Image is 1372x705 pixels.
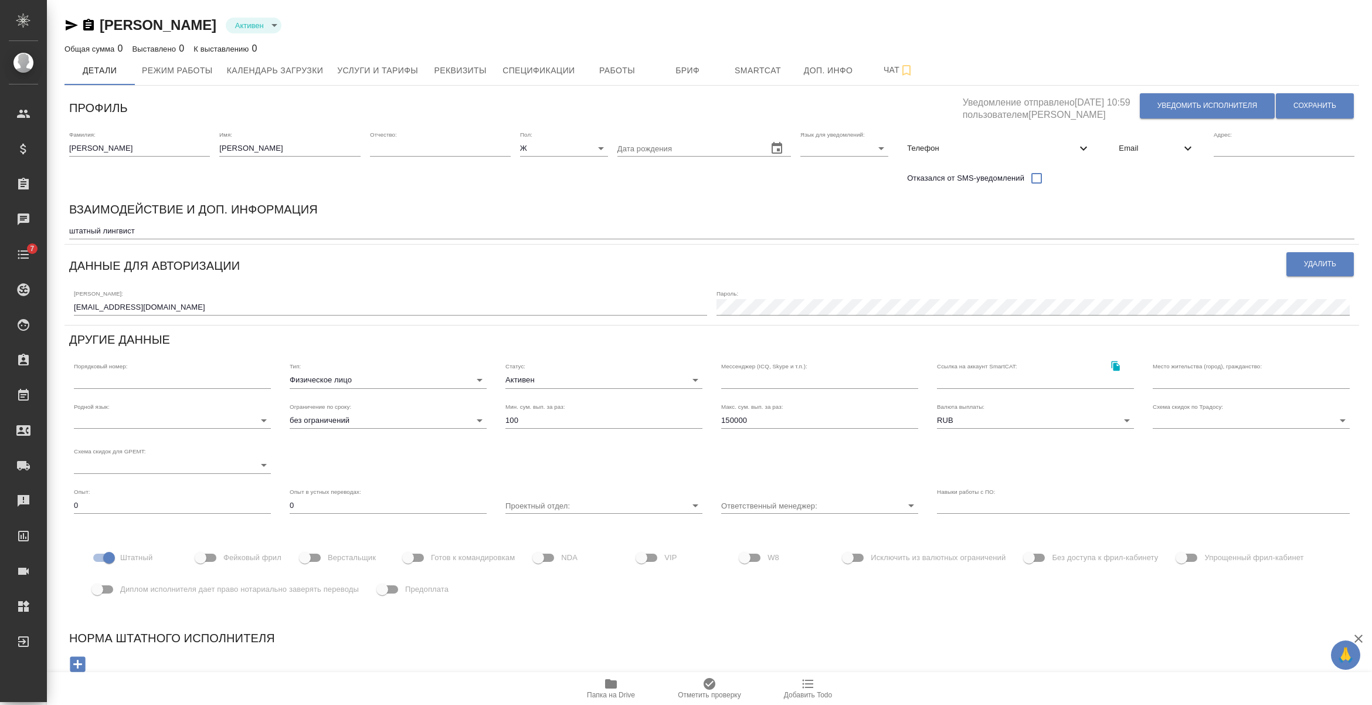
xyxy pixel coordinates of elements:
[660,63,716,78] span: Бриф
[227,63,324,78] span: Календарь загрузки
[1304,259,1336,269] span: Удалить
[69,256,240,275] h6: Данные для авторизации
[800,131,865,137] label: Язык для уведомлений:
[937,404,984,409] label: Валюта выплаты:
[589,63,646,78] span: Работы
[1286,252,1354,276] button: Удалить
[431,552,515,564] span: Готов к командировкам
[903,497,919,514] button: Open
[505,364,525,370] label: Статус:
[1109,135,1204,161] div: Email
[100,17,216,33] a: [PERSON_NAME]
[72,63,128,78] span: Детали
[678,691,741,699] span: Отметить проверку
[74,364,127,370] label: Порядковый номер:
[69,131,96,137] label: Фамилия:
[871,63,927,77] span: Чат
[370,131,397,137] label: Отчество:
[142,63,213,78] span: Режим работы
[337,63,418,78] span: Услуги и тарифы
[1293,101,1336,111] span: Сохранить
[64,18,79,32] button: Скопировать ссылку для ЯМессенджера
[1052,552,1158,564] span: Без доступа к фрил-кабинету
[219,131,232,137] label: Имя:
[1153,404,1223,409] label: Схема скидок по Традосу:
[505,404,565,409] label: Мин. сум. вып. за раз:
[502,63,575,78] span: Спецификации
[432,63,488,78] span: Реквизиты
[81,18,96,32] button: Скопировать ссылку
[69,629,1354,648] h6: Норма штатного исполнителя
[1331,640,1360,670] button: 🙏
[290,404,351,409] label: Ограничение по сроку:
[871,552,1006,564] span: Исключить из валютных ограничений
[520,131,532,137] label: Пол:
[193,42,257,56] div: 0
[721,364,807,370] label: Мессенджер (ICQ, Skype и т.п.):
[405,584,449,595] span: Предоплата
[963,90,1139,121] h5: Уведомление отправлено [DATE] 10:59 пользователем [PERSON_NAME]
[899,63,913,77] svg: Подписаться
[767,552,779,564] span: W8
[3,240,44,269] a: 7
[74,404,110,409] label: Родной язык:
[562,672,660,705] button: Папка на Drive
[721,404,783,409] label: Макс. сум. вып. за раз:
[74,290,123,296] label: [PERSON_NAME]:
[328,552,376,564] span: Верстальщик
[290,364,301,370] label: Тип:
[907,143,1076,154] span: Телефон
[561,552,578,564] span: NDA
[759,672,857,705] button: Добавить Todo
[62,652,94,676] button: Добавить
[290,489,361,494] label: Опыт в устных переводах:
[290,372,487,388] div: Физическое лицо
[898,135,1100,161] div: Телефон
[937,364,1017,370] label: Ссылка на аккаунт SmartCAT:
[69,330,170,349] h6: Другие данные
[664,552,677,564] span: VIP
[120,552,152,564] span: Штатный
[800,63,857,78] span: Доп. инфо
[1204,552,1303,564] span: Упрощенный фрил-кабинет
[1140,93,1275,118] button: Уведомить исполнителя
[64,45,117,53] p: Общая сумма
[1119,143,1180,154] span: Email
[232,21,267,30] button: Активен
[520,140,608,157] div: Ж
[1103,354,1128,378] button: Скопировать ссылку
[587,691,635,699] span: Папка на Drive
[74,449,146,455] label: Схема скидок для GPEMT:
[1157,101,1257,111] span: Уведомить исполнителя
[64,42,123,56] div: 0
[937,489,996,494] label: Навыки работы с ПО:
[784,691,832,699] span: Добавить Todo
[1153,364,1262,370] label: Место жительства (город), гражданство:
[226,18,281,33] div: Активен
[223,552,281,564] span: Фейковый фрил
[193,45,252,53] p: К выставлению
[120,584,359,595] span: Диплом исполнителя дает право нотариально заверять переводы
[1336,643,1356,667] span: 🙏
[69,99,128,117] h6: Профиль
[290,412,487,429] div: без ограничений
[687,497,704,514] button: Open
[1214,131,1232,137] label: Адрес:
[505,372,702,388] div: Активен
[730,63,786,78] span: Smartcat
[716,290,738,296] label: Пароль:
[23,243,41,255] span: 7
[937,412,1134,429] div: RUB
[1276,93,1354,118] button: Сохранить
[133,45,179,53] p: Выставлено
[69,200,318,219] h6: Взаимодействие и доп. информация
[133,42,185,56] div: 0
[660,672,759,705] button: Отметить проверку
[69,226,1354,235] textarea: штатный лингвист
[74,489,90,494] label: Опыт:
[907,172,1024,184] span: Отказался от SMS-уведомлений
